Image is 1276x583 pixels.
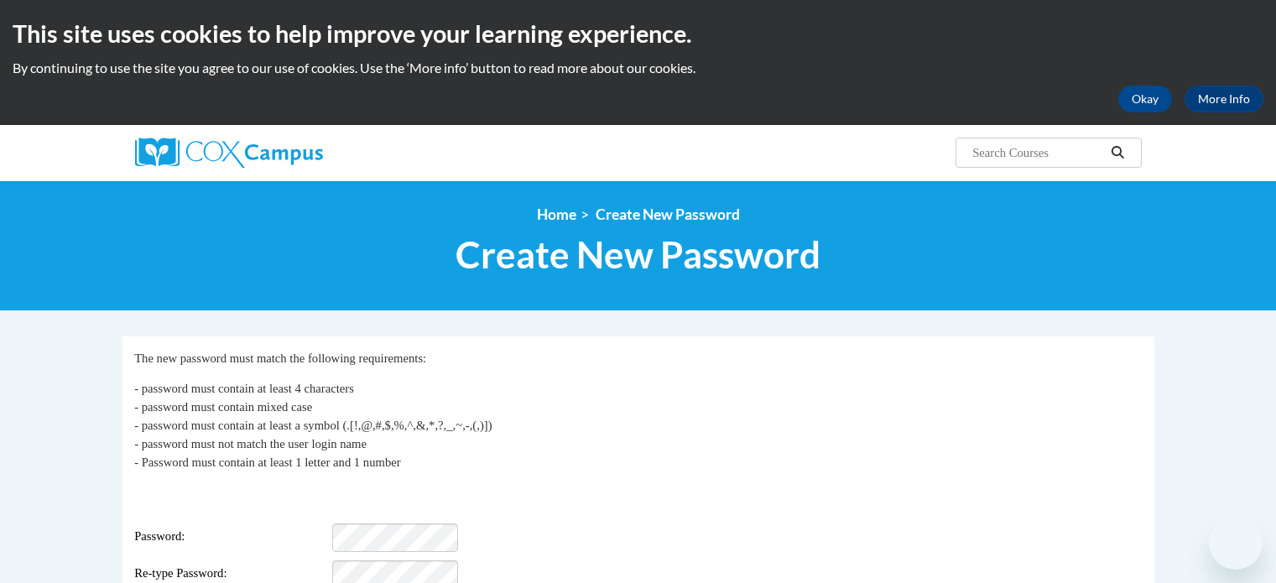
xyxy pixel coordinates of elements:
img: Cox Campus [135,138,323,168]
button: Okay [1118,86,1172,112]
span: Password: [134,528,329,546]
a: Home [537,206,576,223]
span: Re-type Password: [134,565,329,583]
a: More Info [1185,86,1263,112]
p: By continuing to use the site you agree to our use of cookies. Use the ‘More info’ button to read... [13,59,1263,77]
span: Create New Password [596,206,740,223]
input: Search Courses [971,143,1105,163]
a: Cox Campus [135,138,454,168]
span: - password must contain at least 4 characters - password must contain mixed case - password must ... [134,382,492,469]
button: Search [1105,143,1130,163]
span: The new password must match the following requirements: [134,351,426,365]
h2: This site uses cookies to help improve your learning experience. [13,17,1263,50]
iframe: Button to launch messaging window [1209,516,1263,570]
span: Create New Password [456,232,820,277]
